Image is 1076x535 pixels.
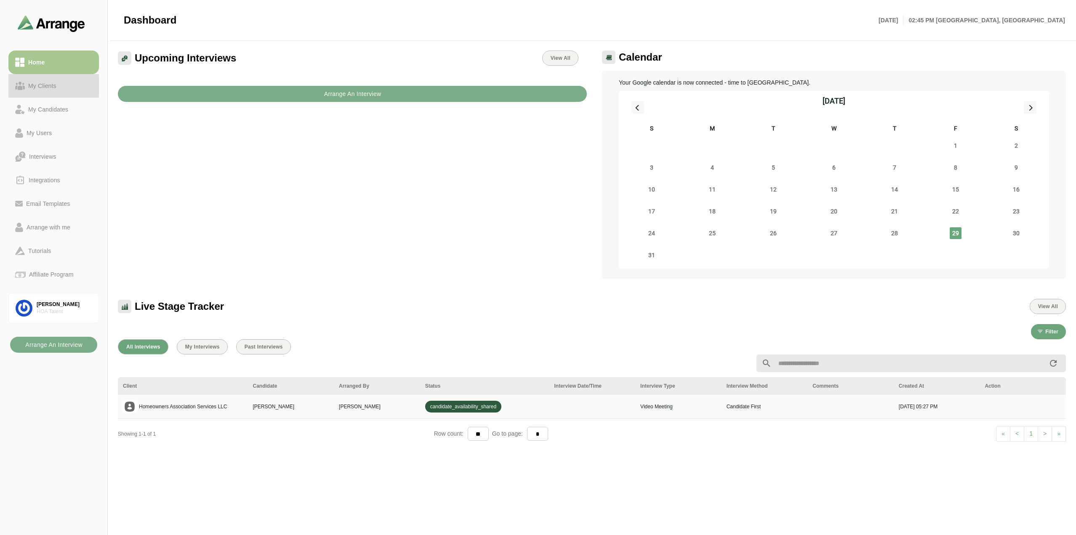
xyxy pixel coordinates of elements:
div: Comments [812,382,889,390]
div: S [986,124,1047,135]
div: [PERSON_NAME] [37,301,92,308]
a: View All [542,51,578,66]
div: Integrations [25,175,64,185]
span: Friday, August 8, 2025 [950,162,961,173]
div: W [804,124,864,135]
span: Wednesday, August 13, 2025 [828,184,840,195]
span: Tuesday, August 5, 2025 [767,162,779,173]
div: Client [123,382,243,390]
span: Monday, August 4, 2025 [706,162,718,173]
p: Candidate First [727,403,803,410]
p: [PERSON_NAME] [339,403,415,410]
a: Integrations [8,168,99,192]
a: Home [8,51,99,74]
span: Monday, August 25, 2025 [706,227,718,239]
div: Home [25,57,48,67]
div: Created At [899,382,975,390]
div: Affiliate Program [26,269,77,279]
span: Tuesday, August 26, 2025 [767,227,779,239]
div: Email Templates [23,199,73,209]
span: Thursday, August 28, 2025 [889,227,900,239]
a: My Clients [8,74,99,98]
span: Upcoming Interviews [135,52,236,64]
p: Your Google calendar is now connected - time to [GEOGRAPHIC_DATA]. [619,77,1049,88]
span: Friday, August 29, 2025 [950,227,961,239]
span: Sunday, August 3, 2025 [646,162,658,173]
a: My Users [8,121,99,145]
div: My Candidates [25,104,72,114]
img: placeholder logo [123,400,136,413]
span: View All [550,55,570,61]
div: Interview Date/Time [554,382,631,390]
p: 02:45 PM [GEOGRAPHIC_DATA], [GEOGRAPHIC_DATA] [903,15,1065,25]
p: [DATE] [879,15,903,25]
span: Sunday, August 24, 2025 [646,227,658,239]
span: Saturday, August 30, 2025 [1010,227,1022,239]
span: Tuesday, August 12, 2025 [767,184,779,195]
div: HOA Talent [37,308,92,315]
span: Monday, August 11, 2025 [706,184,718,195]
div: Interview Type [640,382,716,390]
span: Monday, August 18, 2025 [706,205,718,217]
img: arrangeai-name-small-logo.4d2b8aee.svg [18,15,85,32]
span: All Interviews [126,344,160,350]
span: Thursday, August 14, 2025 [889,184,900,195]
span: Friday, August 1, 2025 [950,140,961,152]
button: My Interviews [177,339,228,354]
span: Go to page: [489,430,527,437]
span: Past Interviews [244,344,283,350]
a: Affiliate Program [8,263,99,286]
p: [PERSON_NAME] [253,403,329,410]
div: My Users [23,128,55,138]
div: M [682,124,743,135]
span: Friday, August 22, 2025 [950,205,961,217]
a: Email Templates [8,192,99,216]
span: Wednesday, August 20, 2025 [828,205,840,217]
div: Candidate [253,382,329,390]
a: Interviews [8,145,99,168]
span: candidate_availability_shared [425,401,501,413]
a: Tutorials [8,239,99,263]
span: Friday, August 15, 2025 [950,184,961,195]
span: Sunday, August 17, 2025 [646,205,658,217]
div: Action [985,382,1061,390]
span: Saturday, August 16, 2025 [1010,184,1022,195]
span: Live Stage Tracker [135,300,224,313]
span: Sunday, August 10, 2025 [646,184,658,195]
span: Thursday, August 7, 2025 [889,162,900,173]
div: F [925,124,985,135]
div: [DATE] [823,95,845,107]
span: Filter [1045,329,1058,335]
p: Video Meeting [640,403,716,410]
div: Tutorials [25,246,54,256]
span: Row count: [434,430,468,437]
div: T [743,124,804,135]
span: Tuesday, August 19, 2025 [767,205,779,217]
div: Arranged By [339,382,415,390]
b: Arrange An Interview [25,337,83,353]
div: T [864,124,925,135]
span: My Interviews [185,344,220,350]
i: appended action [1048,358,1058,368]
button: Arrange An Interview [118,86,587,102]
div: My Clients [25,81,60,91]
span: Calendar [619,51,662,64]
span: Wednesday, August 27, 2025 [828,227,840,239]
a: My Candidates [8,98,99,121]
span: Saturday, August 2, 2025 [1010,140,1022,152]
a: [PERSON_NAME]HOA Talent [8,293,99,323]
p: Homeowners Association Services LLC [139,403,227,410]
div: S [621,124,682,135]
span: Dashboard [124,14,176,27]
div: Status [425,382,544,390]
b: Arrange An Interview [324,86,381,102]
div: Interviews [26,152,59,162]
a: Arrange with me [8,216,99,239]
p: [DATE] 05:27 PM [899,403,975,410]
button: Past Interviews [236,339,291,354]
button: All Interviews [118,339,168,354]
span: Thursday, August 21, 2025 [889,205,900,217]
div: Arrange with me [23,222,74,232]
button: View All [1030,299,1066,314]
span: Saturday, August 9, 2025 [1010,162,1022,173]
